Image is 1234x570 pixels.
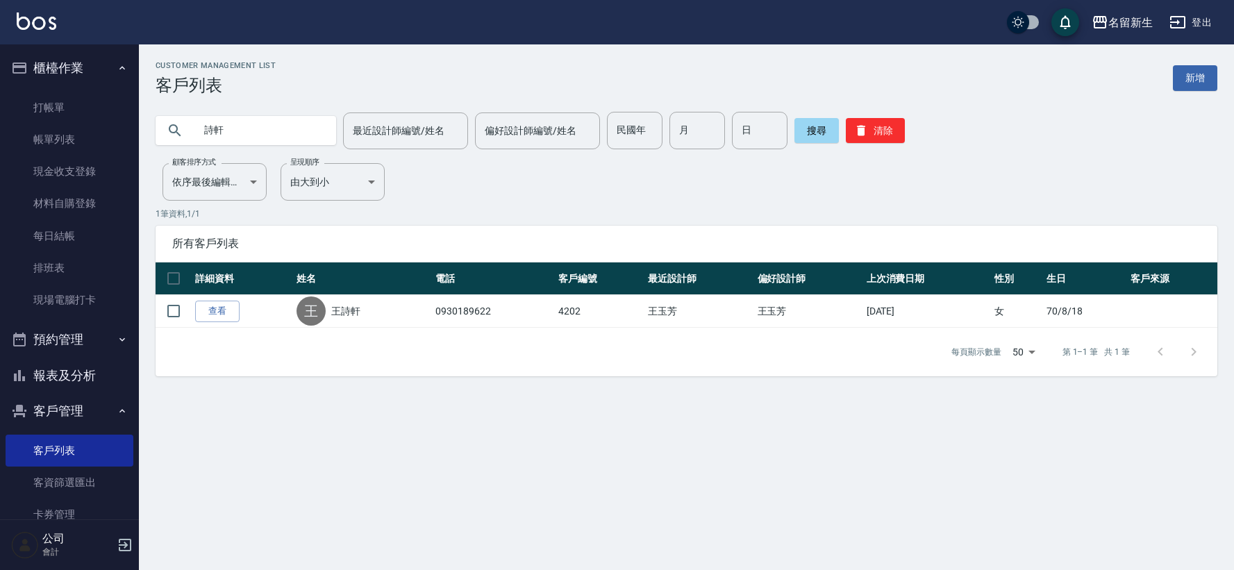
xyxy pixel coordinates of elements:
[846,118,905,143] button: 清除
[6,321,133,358] button: 預約管理
[432,262,554,295] th: 電話
[1051,8,1079,36] button: save
[6,156,133,187] a: 現金收支登錄
[290,157,319,167] label: 呈現順序
[192,262,293,295] th: 詳細資料
[1108,14,1153,31] div: 名留新生
[194,112,325,149] input: 搜尋關鍵字
[172,157,216,167] label: 顧客排序方式
[293,262,433,295] th: 姓名
[1062,346,1130,358] p: 第 1–1 筆 共 1 筆
[42,532,113,546] h5: 公司
[754,262,863,295] th: 偏好設計師
[1127,262,1217,295] th: 客戶來源
[11,531,39,559] img: Person
[555,295,645,328] td: 4202
[1007,333,1040,371] div: 50
[195,301,240,322] a: 查看
[6,435,133,467] a: 客戶列表
[1043,295,1127,328] td: 70/8/18
[6,50,133,86] button: 櫃檯作業
[6,187,133,219] a: 材料自購登錄
[156,76,276,95] h3: 客戶列表
[6,220,133,252] a: 每日結帳
[863,262,992,295] th: 上次消費日期
[6,252,133,284] a: 排班表
[6,498,133,530] a: 卡券管理
[172,237,1201,251] span: 所有客戶列表
[754,295,863,328] td: 王玉芳
[863,295,992,328] td: [DATE]
[6,467,133,498] a: 客資篩選匯出
[6,358,133,394] button: 報表及分析
[331,304,360,318] a: 王詩軒
[432,295,554,328] td: 0930189622
[6,393,133,429] button: 客戶管理
[281,163,385,201] div: 由大到小
[991,262,1043,295] th: 性別
[794,118,839,143] button: 搜尋
[162,163,267,201] div: 依序最後編輯時間
[297,296,326,326] div: 王
[555,262,645,295] th: 客戶編號
[6,284,133,316] a: 現場電腦打卡
[156,61,276,70] h2: Customer Management List
[1173,65,1217,91] a: 新增
[644,295,753,328] td: 王玉芳
[951,346,1001,358] p: 每頁顯示數量
[6,92,133,124] a: 打帳單
[1086,8,1158,37] button: 名留新生
[42,546,113,558] p: 會計
[156,208,1217,220] p: 1 筆資料, 1 / 1
[1043,262,1127,295] th: 生日
[644,262,753,295] th: 最近設計師
[6,124,133,156] a: 帳單列表
[991,295,1043,328] td: 女
[1164,10,1217,35] button: 登出
[17,12,56,30] img: Logo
